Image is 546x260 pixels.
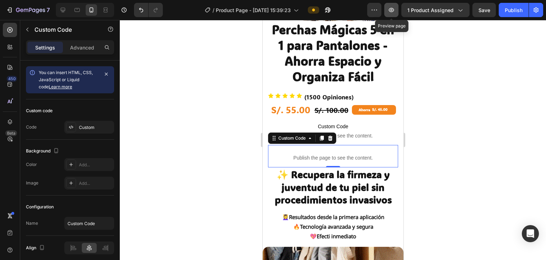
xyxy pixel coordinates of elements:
div: Align [26,243,46,253]
button: 1 product assigned [401,3,470,17]
div: Configuration [26,204,54,210]
div: Undo/Redo [134,3,163,17]
span: You can insert HTML, CSS, JavaScript or Liquid code [39,70,93,89]
button: Publish [499,3,529,17]
div: Custom [79,124,112,131]
iframe: Design area [263,20,403,260]
div: 450 [7,76,17,82]
a: Learn more [49,84,72,89]
div: Name [26,220,38,227]
div: Open Intercom Messenger [522,225,539,242]
div: Publish [505,6,523,14]
p: Custom Code [34,25,95,34]
div: Image [26,180,38,186]
span: Product Page - [DATE] 15:39:23 [216,6,291,14]
span: / [213,6,214,14]
div: Custom code [26,108,53,114]
p: Advanced [70,44,94,51]
span: 1 product assigned [407,6,454,14]
div: Add... [79,180,112,187]
p: Settings [35,44,55,51]
div: Color [26,161,37,168]
button: 7 [3,3,53,17]
p: 7 [47,6,50,14]
span: Save [478,7,490,13]
div: Code [26,124,37,130]
button: Save [472,3,496,17]
div: Background [26,146,60,156]
div: Beta [5,130,17,136]
div: Add... [79,162,112,168]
